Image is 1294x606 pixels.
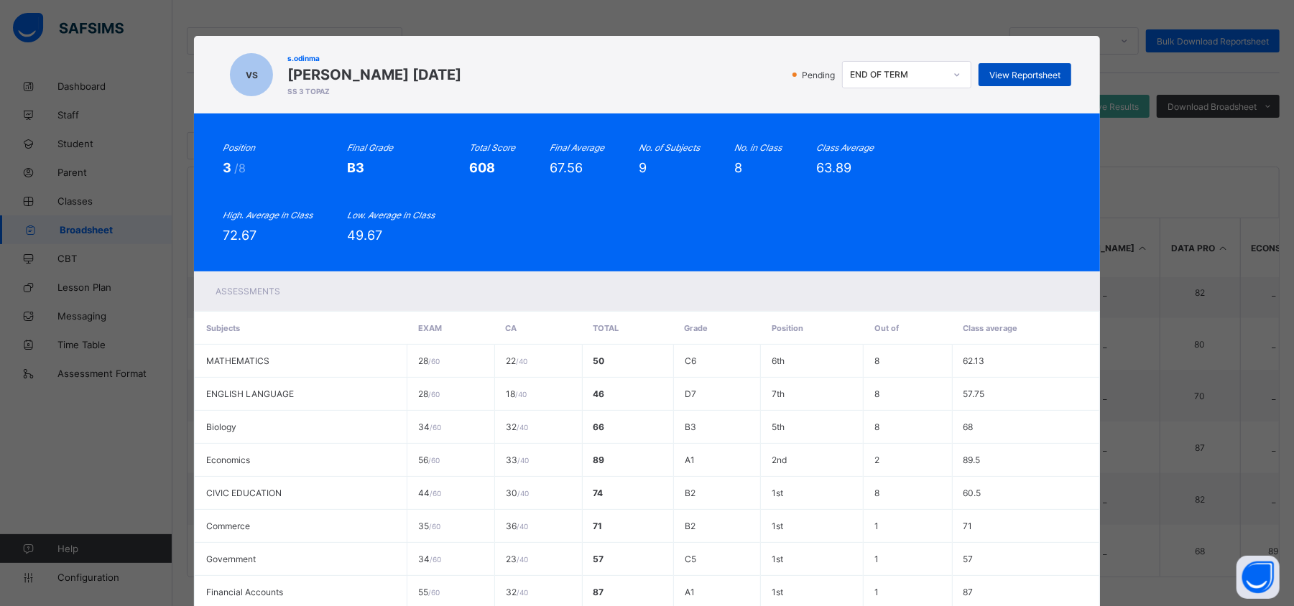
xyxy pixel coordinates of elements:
i: Final Grade [347,142,393,153]
span: 62.13 [963,355,985,366]
span: 66 [593,421,605,432]
span: / 40 [517,555,528,564]
span: 68 [963,421,974,432]
span: 23 [506,554,528,564]
span: 32 [506,587,528,597]
span: 89 [593,454,605,465]
span: A1 [685,587,695,597]
span: 55 [418,587,440,597]
span: 87 [593,587,604,597]
span: MATHEMATICS [206,355,269,366]
span: 1st [772,554,783,564]
span: / 40 [517,423,528,432]
i: Final Average [550,142,604,153]
span: 22 [506,355,527,366]
span: [PERSON_NAME] [DATE] [287,66,461,83]
span: 89.5 [963,454,981,465]
span: 28 [418,355,440,366]
span: C6 [685,355,696,366]
span: 74 [593,488,604,498]
span: Commerce [206,521,250,531]
span: 72.67 [223,228,257,243]
div: END OF TERM [850,70,945,80]
span: /8 [234,161,246,175]
span: / 60 [429,522,440,531]
span: / 60 [428,390,440,398]
span: 1 [874,554,879,564]
span: Pending [800,70,839,80]
i: Total Score [469,142,515,153]
span: A1 [685,454,695,465]
span: 57 [593,554,604,564]
span: B2 [685,521,695,531]
i: Class Average [816,142,874,153]
span: 8 [874,488,879,498]
span: / 60 [430,489,441,498]
span: ENGLISH LANGUAGE [206,388,294,399]
span: / 40 [517,522,528,531]
span: 1st [772,488,783,498]
i: High. Average in Class [223,210,313,220]
span: / 40 [516,357,527,365]
span: 1 [874,587,879,597]
span: 46 [593,388,605,399]
span: 36 [506,521,528,531]
span: 67.56 [550,160,583,175]
span: 8 [874,421,879,432]
span: / 40 [517,456,529,465]
span: 3 [223,160,234,175]
span: 49.67 [347,228,382,243]
span: 44 [418,488,441,498]
span: 50 [593,355,605,366]
span: 63.89 [816,160,851,175]
button: Open asap [1237,556,1280,599]
span: Subjects [206,323,240,333]
span: CIVIC EDUCATION [206,488,282,498]
span: 57 [963,554,974,564]
span: Total [593,323,619,333]
span: VS [246,70,258,80]
span: 32 [506,421,528,432]
span: 9 [639,160,647,175]
span: Government [206,554,256,564]
span: / 40 [517,489,529,498]
span: 8 [874,388,879,399]
span: 34 [418,554,441,564]
span: B3 [347,160,364,175]
span: 35 [418,521,440,531]
span: / 40 [515,390,527,398]
span: / 60 [428,357,440,365]
span: Position [772,323,803,333]
span: C5 [685,554,696,564]
span: 5th [772,421,785,432]
span: 608 [469,160,495,175]
i: No. in Class [734,142,782,153]
span: / 40 [517,588,528,597]
span: 30 [506,488,529,498]
span: View Reportsheet [989,70,1060,80]
span: 33 [506,454,529,465]
span: Financial Accounts [206,587,283,597]
i: Position [223,142,255,153]
span: B3 [685,421,696,432]
span: B2 [685,488,695,498]
span: 56 [418,454,440,465]
i: Low. Average in Class [347,210,435,220]
span: 71 [963,521,973,531]
span: Assessments [216,286,280,297]
span: 2 [874,454,879,465]
span: / 60 [430,423,441,432]
span: 8 [874,355,879,366]
span: EXAM [418,323,442,333]
span: Grade [684,323,708,333]
span: 1 [874,521,879,531]
i: No. of Subjects [639,142,700,153]
span: D7 [685,388,696,399]
span: / 60 [430,555,441,564]
span: / 60 [428,456,440,465]
span: Out of [874,323,899,333]
span: 18 [506,388,527,399]
span: Biology [206,421,236,432]
span: s.odinma [287,54,461,62]
span: 6th [772,355,785,366]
